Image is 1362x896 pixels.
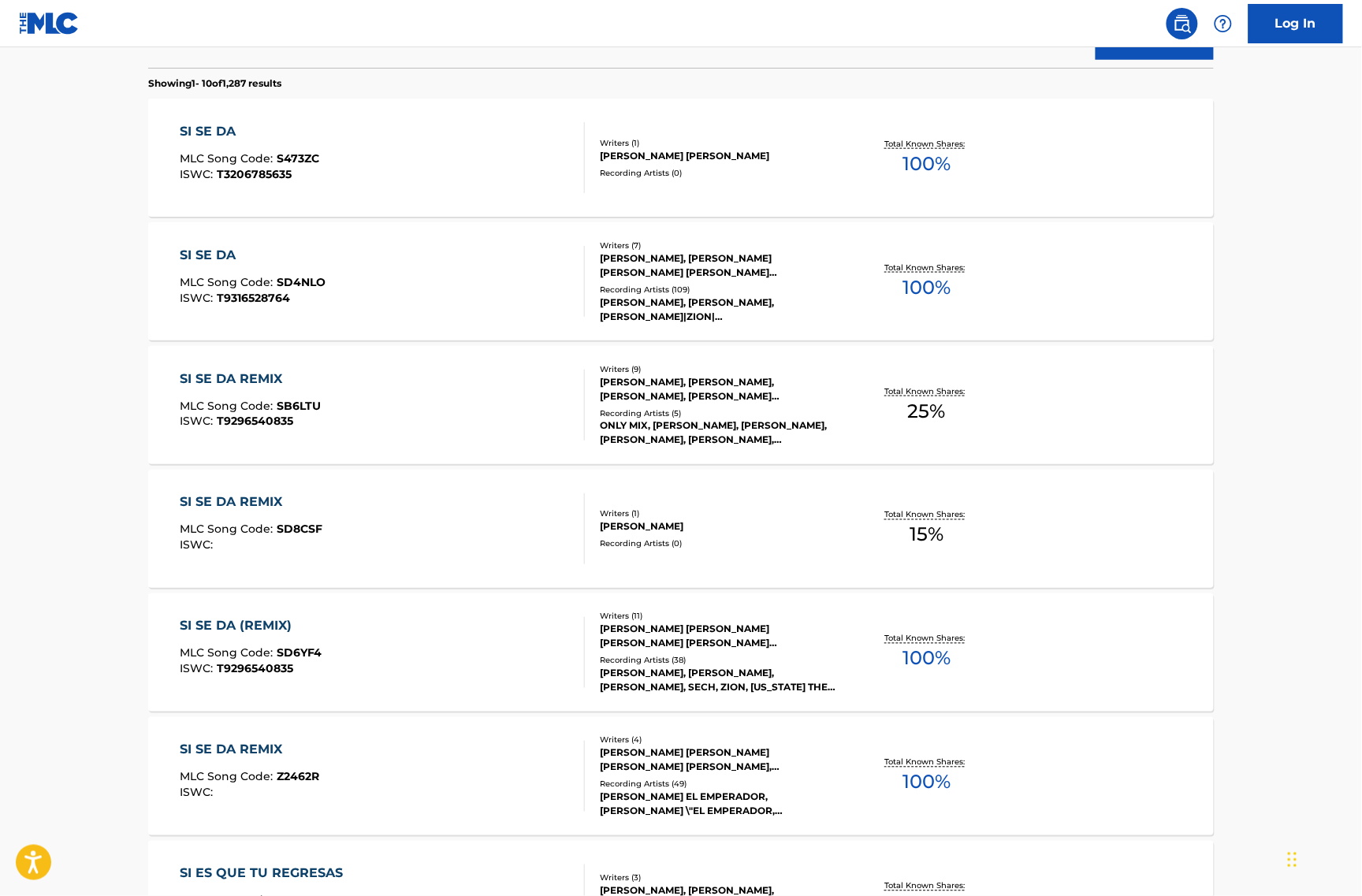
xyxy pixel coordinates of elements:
[180,167,218,181] span: ISWC :
[180,151,277,165] span: MLC Song Code :
[600,167,838,179] div: Recording Artists ( 0 )
[884,880,969,892] p: Total Known Shares:
[218,167,292,181] span: T3206785635
[600,284,838,296] div: Recording Artists ( 109 )
[910,521,943,549] span: 15 %
[600,623,838,651] div: [PERSON_NAME] [PERSON_NAME] [PERSON_NAME] [PERSON_NAME] [PERSON_NAME] [PERSON_NAME] [PERSON_NAME]...
[277,275,326,289] span: SD4NLO
[218,662,294,676] span: T9296540835
[884,509,969,521] p: Total Known Shares:
[600,790,838,819] div: [PERSON_NAME] EL EMPERADOR, [PERSON_NAME] \"EL EMPERADOR, [PERSON_NAME] \"\"EL EMPERADOR, [PERSON...
[277,522,323,537] span: SD8CSF
[902,768,951,797] span: 100 %
[600,538,838,550] div: Recording Artists ( 0 )
[180,122,320,141] div: SI SE DA
[1214,14,1233,33] img: help
[180,522,277,537] span: MLC Song Code :
[180,246,326,265] div: SI SE DA
[277,151,320,165] span: S473ZC
[1248,4,1343,43] a: Log In
[180,770,277,784] span: MLC Song Code :
[277,399,322,413] span: SB6LTU
[600,508,838,520] div: Writers ( 1 )
[180,617,322,636] div: SI SE DA (REMIX)
[600,667,838,695] div: [PERSON_NAME], [PERSON_NAME], [PERSON_NAME], SECH, ZION, [US_STATE] THE PRODUCER, [PERSON_NAME], ...
[884,385,969,397] p: Total Known Shares:
[902,645,951,673] span: 100 %
[180,786,218,800] span: ISWC :
[180,399,277,413] span: MLC Song Code :
[218,291,291,305] span: T9316528764
[884,262,969,273] p: Total Known Shares:
[600,746,838,775] div: [PERSON_NAME] [PERSON_NAME] [PERSON_NAME] [PERSON_NAME], [PERSON_NAME], [PERSON_NAME]
[180,741,320,760] div: SI SE DA REMIX
[600,520,838,534] div: [PERSON_NAME]
[148,593,1214,712] a: SI SE DA (REMIX)MLC Song Code:SD6YF4ISWC:T9296540835Writers (11)[PERSON_NAME] [PERSON_NAME] [PERS...
[600,363,838,375] div: Writers ( 9 )
[600,611,838,623] div: Writers ( 11 )
[218,415,294,429] span: T9296540835
[902,273,951,302] span: 100 %
[600,240,838,251] div: Writers ( 7 )
[1167,8,1198,39] a: Public Search
[1208,8,1239,39] div: Help
[600,779,838,790] div: Recording Artists ( 49 )
[180,662,218,676] span: ISWC :
[180,646,277,660] span: MLC Song Code :
[908,397,946,426] span: 25 %
[600,655,838,667] div: Recording Artists ( 38 )
[884,138,969,150] p: Total Known Shares:
[600,407,838,419] div: Recording Artists ( 5 )
[600,137,838,149] div: Writers ( 1 )
[902,150,951,178] span: 100 %
[1173,14,1192,33] img: search
[277,646,322,660] span: SD6YF4
[1283,820,1362,896] iframe: Chat Widget
[180,493,323,512] div: SI SE DA REMIX
[277,770,320,784] span: Z2462R
[180,415,218,429] span: ISWC :
[148,470,1214,588] a: SI SE DA REMIXMLC Song Code:SD8CSFISWC:Writers (1)[PERSON_NAME]Recording Artists (0)Total Known S...
[600,734,838,746] div: Writers ( 4 )
[180,291,218,305] span: ISWC :
[884,633,969,645] p: Total Known Shares:
[148,717,1214,835] a: SI SE DA REMIXMLC Song Code:Z2462RISWC:Writers (4)[PERSON_NAME] [PERSON_NAME] [PERSON_NAME] [PERS...
[19,12,80,35] img: MLC Logo
[148,76,281,91] p: Showing 1 - 10 of 1,287 results
[180,275,277,289] span: MLC Song Code :
[600,375,838,403] div: [PERSON_NAME], [PERSON_NAME], [PERSON_NAME], [PERSON_NAME] [PERSON_NAME], [PERSON_NAME] [PERSON_N...
[180,370,322,389] div: SI SE DA REMIX
[180,538,218,552] span: ISWC :
[180,864,352,883] div: SI ES QUE TU REGRESAS
[600,296,838,324] div: [PERSON_NAME], [PERSON_NAME], [PERSON_NAME]|ZION|[PERSON_NAME]|FARRUKO|[PERSON_NAME], [PERSON_NAM...
[148,346,1214,464] a: SI SE DA REMIXMLC Song Code:SB6LTUISWC:T9296540835Writers (9)[PERSON_NAME], [PERSON_NAME], [PERSO...
[600,419,838,448] div: ONLY MIX, [PERSON_NAME], [PERSON_NAME], [PERSON_NAME], [PERSON_NAME], [PERSON_NAME] MIX, [PERSON_...
[148,222,1214,340] a: SI SE DAMLC Song Code:SD4NLOISWC:T9316528764Writers (7)[PERSON_NAME], [PERSON_NAME] [PERSON_NAME]...
[600,251,838,280] div: [PERSON_NAME], [PERSON_NAME] [PERSON_NAME] [PERSON_NAME] [PERSON_NAME] G [PERSON_NAME] JOVANI [PE...
[600,149,838,163] div: [PERSON_NAME] [PERSON_NAME]
[1288,836,1297,883] div: Drag
[884,757,969,768] p: Total Known Shares:
[148,99,1214,217] a: SI SE DAMLC Song Code:S473ZCISWC:T3206785635Writers (1)[PERSON_NAME] [PERSON_NAME]Recording Artis...
[600,872,838,884] div: Writers ( 3 )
